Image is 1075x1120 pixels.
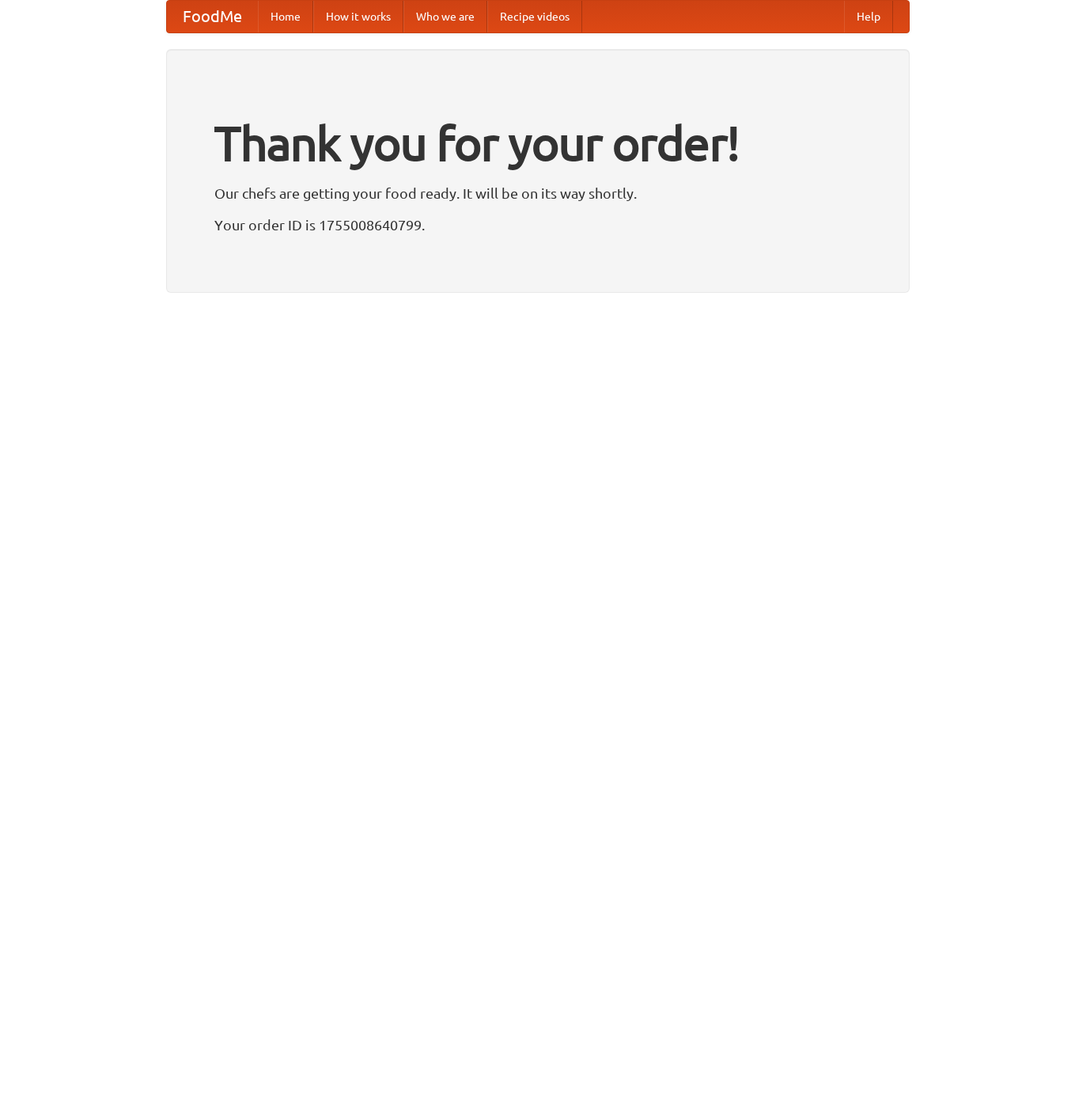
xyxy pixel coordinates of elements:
a: Home [258,1,313,32]
a: Who we are [403,1,487,32]
a: How it works [313,1,403,32]
a: Recipe videos [487,1,582,32]
h1: Thank you for your order! [214,105,861,181]
a: Help [844,1,893,32]
p: Your order ID is 1755008640799. [214,213,861,237]
a: FoodMe [167,1,258,32]
p: Our chefs are getting your food ready. It will be on its way shortly. [214,181,861,205]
